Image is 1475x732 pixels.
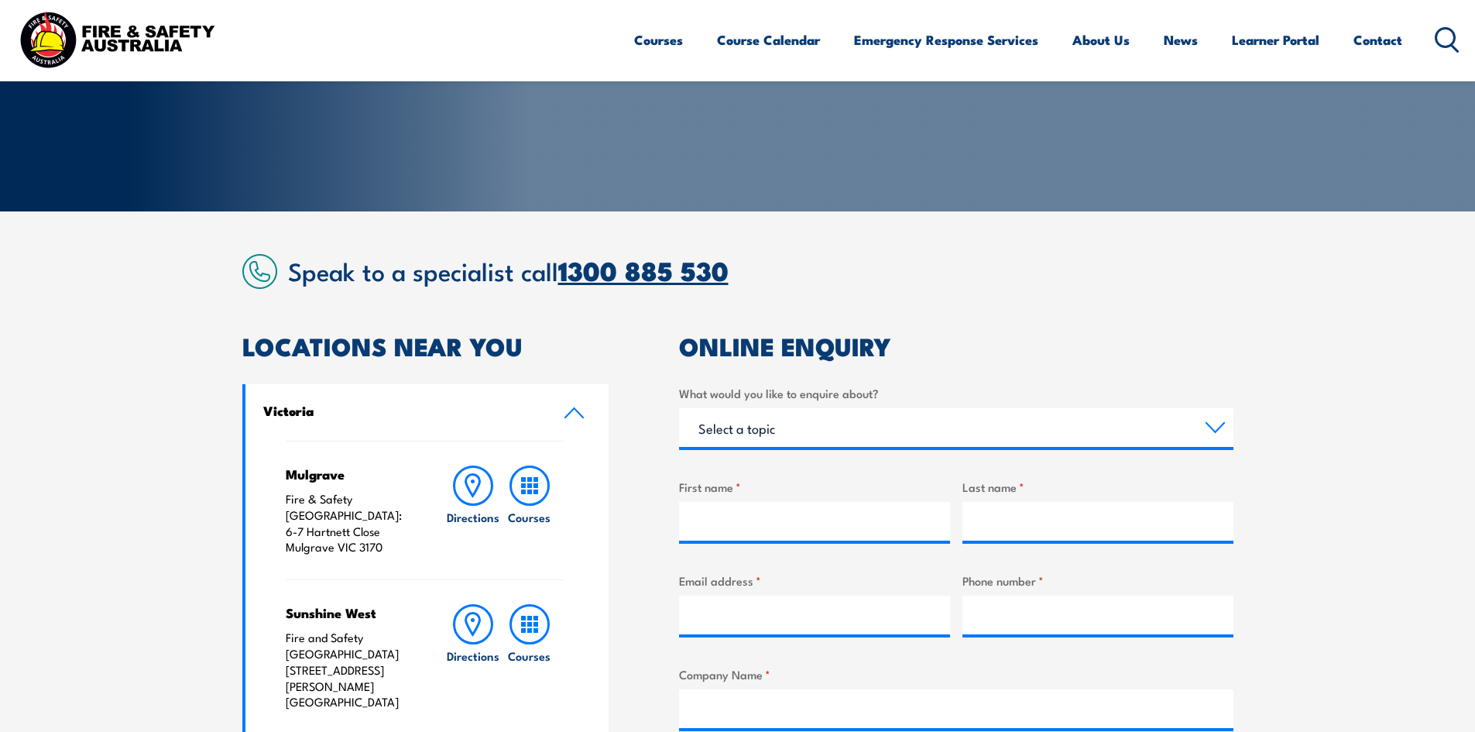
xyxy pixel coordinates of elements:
h2: Speak to a specialist call [288,256,1233,284]
label: What would you like to enquire about? [679,384,1233,402]
a: Learner Portal [1232,19,1319,60]
h6: Courses [508,648,551,664]
label: Last name [962,478,1233,496]
a: Contact [1353,19,1402,60]
a: Courses [634,19,683,60]
h4: Victoria [263,402,540,419]
p: Fire and Safety [GEOGRAPHIC_DATA] [STREET_ADDRESS][PERSON_NAME] [GEOGRAPHIC_DATA] [286,630,415,710]
h4: Sunshine West [286,604,415,621]
a: Victoria [245,384,609,441]
h2: LOCATIONS NEAR YOU [242,335,609,356]
h6: Courses [508,509,551,525]
a: News [1164,19,1198,60]
p: Fire & Safety [GEOGRAPHIC_DATA]: 6-7 Hartnett Close Mulgrave VIC 3170 [286,491,415,555]
a: Directions [445,466,501,555]
a: Courses [502,466,557,555]
label: First name [679,478,950,496]
a: 1300 885 530 [558,249,729,290]
label: Email address [679,572,950,589]
label: Phone number [962,572,1233,589]
h2: ONLINE ENQUIRY [679,335,1233,356]
a: Courses [502,604,557,710]
h4: Mulgrave [286,466,415,483]
a: Course Calendar [717,19,820,60]
a: Emergency Response Services [854,19,1038,60]
a: About Us [1072,19,1130,60]
label: Company Name [679,665,1233,683]
h6: Directions [447,509,499,525]
h6: Directions [447,648,499,664]
a: Directions [445,604,501,710]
